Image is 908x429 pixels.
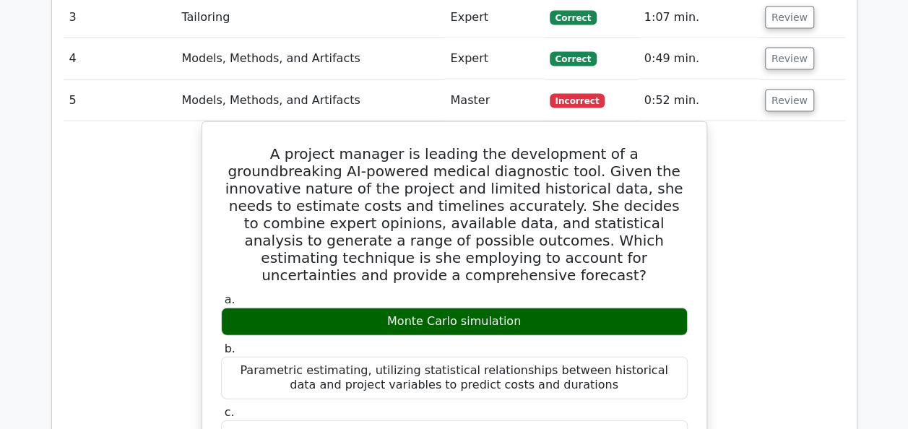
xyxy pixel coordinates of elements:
span: Correct [550,52,597,66]
td: 4 [64,38,176,79]
div: Monte Carlo simulation [221,308,688,336]
button: Review [765,48,814,70]
td: 5 [64,80,176,121]
span: c. [225,405,235,419]
td: Models, Methods, and Artifacts [176,38,444,79]
td: Expert [444,38,543,79]
td: 0:49 min. [639,38,759,79]
td: 0:52 min. [639,80,759,121]
td: Models, Methods, and Artifacts [176,80,444,121]
span: b. [225,342,235,355]
button: Review [765,90,814,112]
span: Incorrect [550,94,605,108]
span: Correct [550,11,597,25]
div: Parametric estimating, utilizing statistical relationships between historical data and project va... [221,357,688,400]
button: Review [765,6,814,29]
td: Master [444,80,543,121]
h5: A project manager is leading the development of a groundbreaking AI-powered medical diagnostic to... [220,145,689,284]
span: a. [225,292,235,306]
